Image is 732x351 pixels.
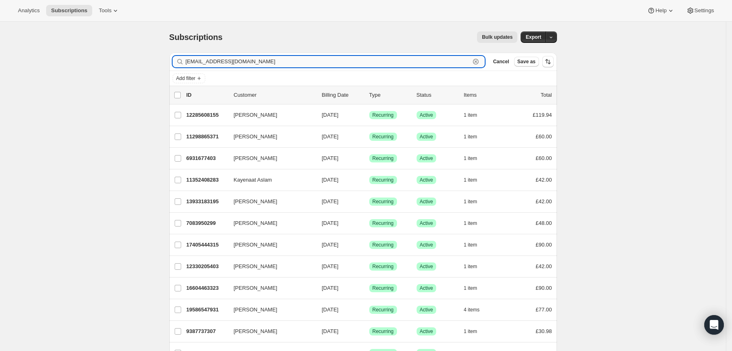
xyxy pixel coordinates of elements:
span: £77.00 [536,307,552,313]
span: [DATE] [322,328,339,334]
button: 1 item [464,109,486,121]
p: Status [417,91,457,99]
button: [PERSON_NAME] [229,238,311,251]
button: Help [642,5,679,16]
button: 1 item [464,153,486,164]
p: Billing Date [322,91,363,99]
span: Active [420,155,433,162]
span: Recurring [373,155,394,162]
button: Analytics [13,5,44,16]
span: Active [420,242,433,248]
p: 12330205403 [186,262,227,271]
span: Recurring [373,263,394,270]
span: £60.00 [536,155,552,161]
span: Active [420,198,433,205]
span: [PERSON_NAME] [234,284,277,292]
button: Add filter [173,73,205,83]
span: £48.00 [536,220,552,226]
span: £42.00 [536,198,552,204]
span: 1 item [464,198,477,205]
span: [PERSON_NAME] [234,111,277,119]
button: 1 item [464,239,486,251]
button: Clear [472,58,480,66]
span: Help [655,7,666,14]
span: Add filter [176,75,195,82]
span: 1 item [464,155,477,162]
span: 4 items [464,307,480,313]
span: Settings [694,7,714,14]
p: 17405444315 [186,241,227,249]
button: Subscriptions [46,5,92,16]
button: 1 item [464,196,486,207]
div: IDCustomerBilling DateTypeStatusItemsTotal [186,91,552,99]
span: Active [420,263,433,270]
button: [PERSON_NAME] [229,282,311,295]
p: 9387737307 [186,327,227,335]
span: Analytics [18,7,40,14]
span: £42.00 [536,263,552,269]
span: £90.00 [536,242,552,248]
button: Sort the results [542,56,554,67]
div: 19586547931[PERSON_NAME][DATE]SuccessRecurringSuccessActive4 items£77.00 [186,304,552,315]
button: Bulk updates [477,31,517,43]
span: Recurring [373,307,394,313]
span: Save as [517,58,536,65]
button: 1 item [464,174,486,186]
span: [PERSON_NAME] [234,262,277,271]
button: Export [521,31,546,43]
span: Recurring [373,220,394,227]
button: [PERSON_NAME] [229,217,311,230]
button: Save as [514,57,539,67]
button: [PERSON_NAME] [229,325,311,338]
span: Subscriptions [51,7,87,14]
span: Recurring [373,133,394,140]
span: Kayenaat Aslam [234,176,272,184]
span: Active [420,177,433,183]
button: 1 item [464,326,486,337]
span: Export [526,34,541,40]
span: [PERSON_NAME] [234,133,277,141]
span: [DATE] [322,263,339,269]
div: 17405444315[PERSON_NAME][DATE]SuccessRecurringSuccessActive1 item£90.00 [186,239,552,251]
div: 6931677403[PERSON_NAME][DATE]SuccessRecurringSuccessActive1 item£60.00 [186,153,552,164]
p: 11352408283 [186,176,227,184]
span: Active [420,328,433,335]
button: [PERSON_NAME] [229,195,311,208]
div: Open Intercom Messenger [704,315,724,335]
span: Recurring [373,177,394,183]
span: [DATE] [322,220,339,226]
button: 1 item [464,131,486,142]
span: 1 item [464,133,477,140]
span: £30.98 [536,328,552,334]
span: Recurring [373,242,394,248]
button: [PERSON_NAME] [229,130,311,143]
button: 4 items [464,304,489,315]
input: Filter subscribers [186,56,470,67]
span: Subscriptions [169,33,223,42]
p: 19586547931 [186,306,227,314]
span: 1 item [464,177,477,183]
span: 1 item [464,242,477,248]
p: 6931677403 [186,154,227,162]
div: Type [369,91,410,99]
p: 12285608155 [186,111,227,119]
span: [PERSON_NAME] [234,241,277,249]
button: Tools [94,5,124,16]
span: 1 item [464,220,477,227]
button: Settings [681,5,719,16]
span: 1 item [464,263,477,270]
span: 1 item [464,112,477,118]
span: Recurring [373,198,394,205]
button: Cancel [490,57,512,67]
span: £42.00 [536,177,552,183]
span: [PERSON_NAME] [234,198,277,206]
span: [DATE] [322,155,339,161]
span: Tools [99,7,111,14]
span: [DATE] [322,112,339,118]
div: 11352408283Kayenaat Aslam[DATE]SuccessRecurringSuccessActive1 item£42.00 [186,174,552,186]
span: Recurring [373,328,394,335]
p: 7083950299 [186,219,227,227]
span: Recurring [373,285,394,291]
button: [PERSON_NAME] [229,152,311,165]
span: £60.00 [536,133,552,140]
